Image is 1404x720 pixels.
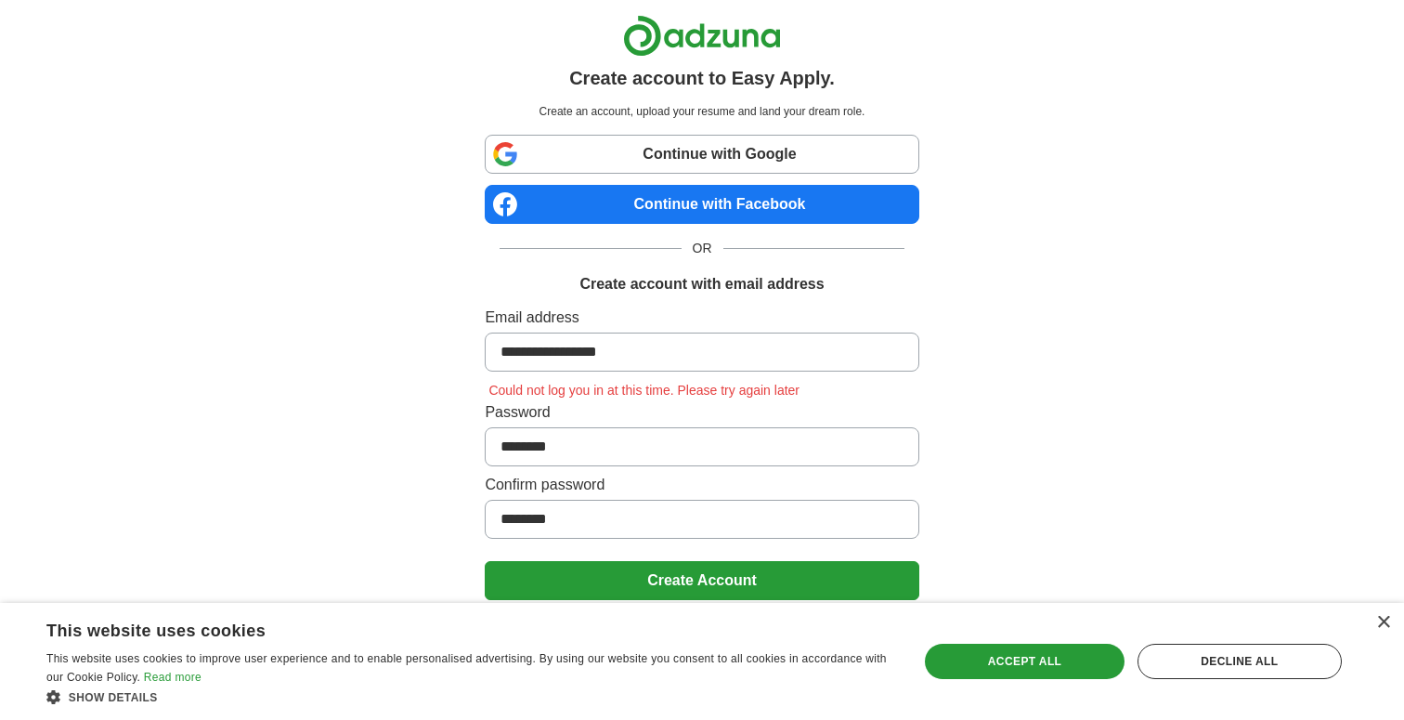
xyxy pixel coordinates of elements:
[46,687,892,706] div: Show details
[46,614,846,642] div: This website uses cookies
[623,15,781,57] img: Adzuna logo
[144,671,201,684] a: Read more, opens a new window
[1376,616,1390,630] div: Close
[485,135,918,174] a: Continue with Google
[485,185,918,224] a: Continue with Facebook
[569,64,835,92] h1: Create account to Easy Apply.
[485,474,918,496] label: Confirm password
[485,561,918,600] button: Create Account
[46,652,887,684] span: This website uses cookies to improve user experience and to enable personalised advertising. By u...
[1137,644,1342,679] div: Decline all
[485,383,803,398] span: Could not log you in at this time. Please try again later
[579,273,824,295] h1: Create account with email address
[682,239,723,258] span: OR
[488,103,915,120] p: Create an account, upload your resume and land your dream role.
[485,401,918,424] label: Password
[485,307,918,329] label: Email address
[925,644,1124,679] div: Accept all
[69,691,158,704] span: Show details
